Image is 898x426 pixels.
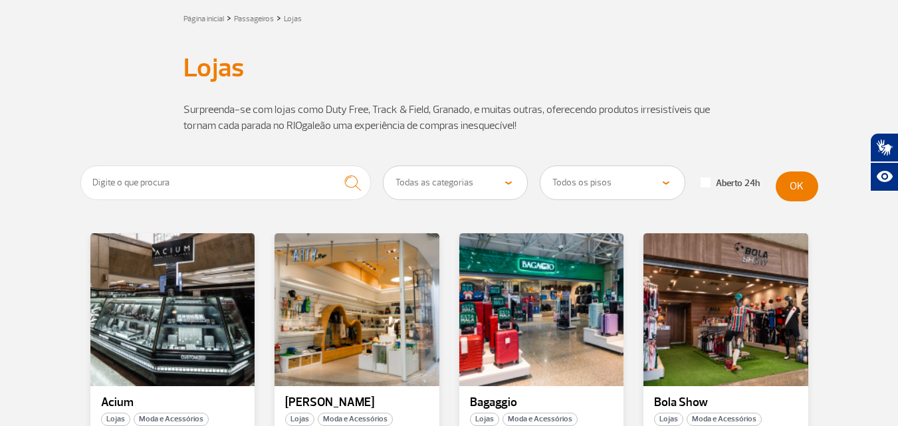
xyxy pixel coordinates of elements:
[503,413,578,426] span: Moda e Acessórios
[284,14,302,24] a: Lojas
[101,396,245,409] p: Acium
[870,133,898,191] div: Plugin de acessibilidade da Hand Talk.
[234,14,274,24] a: Passageiros
[134,413,209,426] span: Moda e Acessórios
[318,413,393,426] span: Moda e Acessórios
[101,413,130,426] span: Lojas
[80,165,372,200] input: Digite o que procura
[776,171,818,201] button: OK
[277,10,281,25] a: >
[183,102,715,134] p: Surpreenda-se com lojas como Duty Free, Track & Field, Granado, e muitas outras, oferecendo produ...
[470,396,614,409] p: Bagaggio
[654,396,798,409] p: Bola Show
[687,413,762,426] span: Moda e Acessórios
[285,413,314,426] span: Lojas
[183,56,715,79] h1: Lojas
[470,413,499,426] span: Lojas
[183,14,224,24] a: Página inicial
[285,396,429,409] p: [PERSON_NAME]
[701,177,760,189] label: Aberto 24h
[654,413,683,426] span: Lojas
[227,10,231,25] a: >
[870,162,898,191] button: Abrir recursos assistivos.
[870,133,898,162] button: Abrir tradutor de língua de sinais.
